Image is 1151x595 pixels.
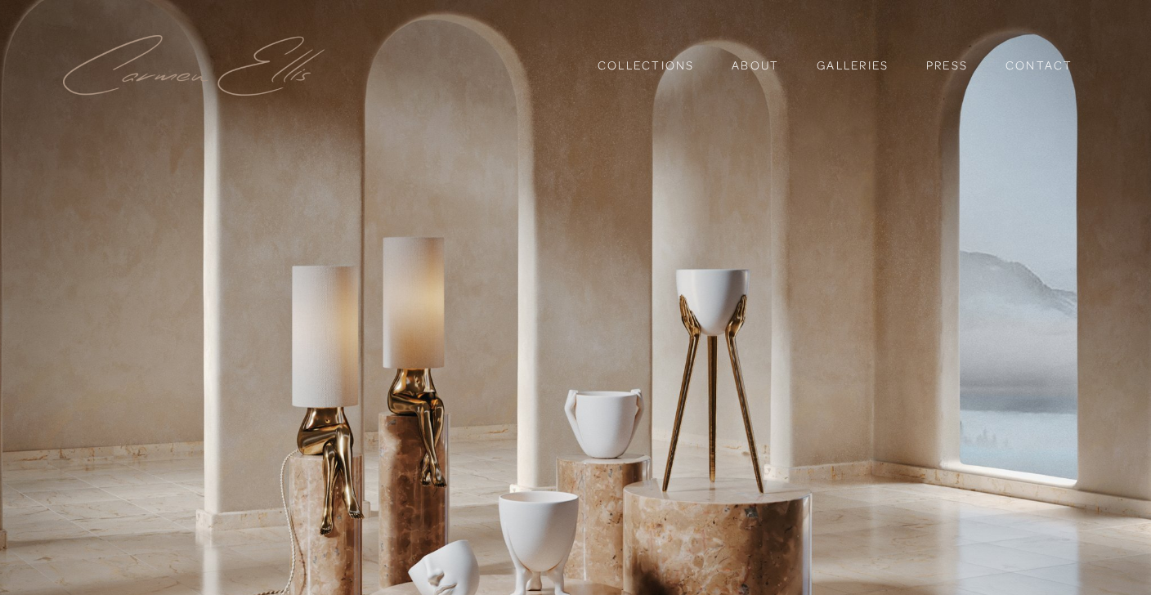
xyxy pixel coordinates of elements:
[926,51,968,79] a: Press
[1005,51,1073,79] a: Contact
[732,57,779,72] a: About
[817,57,889,72] a: Galleries
[63,35,325,96] img: Carmen Ellis Studio
[598,51,695,79] a: Collections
